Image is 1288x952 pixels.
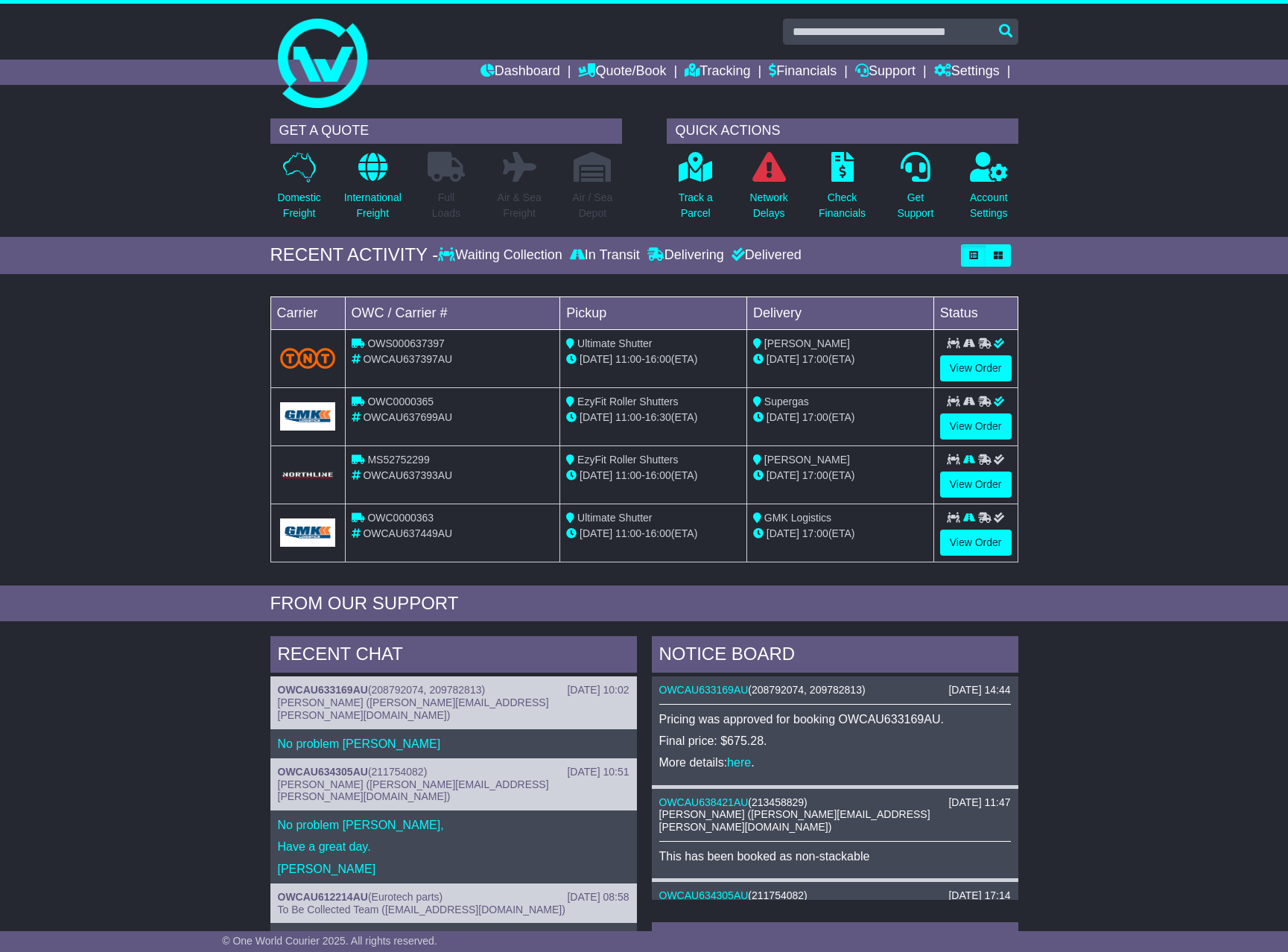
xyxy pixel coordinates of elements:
a: View Order [940,413,1012,439]
span: 11:00 [615,353,641,365]
span: [DATE] [767,411,799,423]
p: Domestic Freight [277,190,320,221]
span: [DATE] [767,527,799,539]
a: Financials [769,60,837,85]
span: [DATE] [580,353,612,365]
p: Account Settings [970,190,1008,221]
a: NetworkDelays [749,151,788,229]
span: 11:00 [615,469,641,481]
div: [DATE] 10:02 [567,684,629,696]
a: OWCAU634305AU [278,766,368,778]
p: No problem [PERSON_NAME], [278,818,629,832]
div: QUICK ACTIONS [667,118,1018,144]
p: This has been booked as non-stackable [659,849,1011,863]
a: OWCAU634305AU [659,889,749,901]
span: To Be Collected Team ([EMAIL_ADDRESS][DOMAIN_NAME]) [278,904,565,915]
div: ( ) [278,766,629,778]
span: OWCAU637393AU [363,469,452,481]
div: ( ) [659,889,1011,902]
span: [PERSON_NAME] [764,454,850,466]
div: - (ETA) [566,468,740,483]
img: GetCarrierServiceLogo [280,471,336,480]
div: (ETA) [753,526,927,542]
span: 211754082 [752,889,804,901]
div: [DATE] 11:47 [948,796,1010,809]
span: OWC0000365 [367,396,434,407]
a: OWCAU633169AU [659,684,749,696]
div: FROM OUR SUPPORT [270,593,1018,615]
a: GetSupport [896,151,934,229]
a: here [727,756,751,769]
span: 211754082 [372,766,424,778]
p: Track a Parcel [679,190,713,221]
span: [DATE] [767,469,799,481]
div: - (ETA) [566,352,740,367]
span: 17:00 [802,527,828,539]
p: Get Support [897,190,933,221]
div: [DATE] 17:14 [948,889,1010,902]
span: 16:00 [645,353,671,365]
div: [DATE] 10:51 [567,766,629,778]
span: Ultimate Shutter [577,512,652,524]
a: CheckFinancials [818,151,866,229]
img: GetCarrierServiceLogo [280,402,336,430]
a: View Order [940,530,1012,556]
div: RECENT CHAT [270,636,637,676]
span: © One World Courier 2025. All rights reserved. [222,935,437,947]
td: Carrier [270,296,345,329]
img: TNT_Domestic.png [280,348,336,368]
span: EzyFit Roller Shutters [577,454,678,466]
a: InternationalFreight [343,151,402,229]
p: Pricing was approved for booking OWCAU633169AU. [659,712,1011,726]
span: MS52752299 [367,454,429,466]
span: [PERSON_NAME] ([PERSON_NAME][EMAIL_ADDRESS][PERSON_NAME][DOMAIN_NAME]) [278,778,549,803]
p: [PERSON_NAME] [278,862,629,876]
a: Track aParcel [678,151,714,229]
span: 16:00 [645,527,671,539]
div: ( ) [659,684,1011,696]
span: 213458829 [752,796,804,808]
span: 208792074, 209782813 [752,684,862,696]
a: OWCAU633169AU [278,684,368,696]
td: Status [933,296,1018,329]
span: [DATE] [767,353,799,365]
div: (ETA) [753,352,927,367]
p: Full Loads [428,190,465,221]
div: ( ) [278,684,629,696]
p: Network Delays [749,190,787,221]
p: International Freight [344,190,402,221]
p: Air & Sea Freight [498,190,542,221]
div: [DATE] 08:58 [567,891,629,904]
div: Delivering [644,247,728,264]
span: OWCAU637397AU [363,353,452,365]
p: Have a great day. [278,840,629,854]
span: [DATE] [580,527,612,539]
a: Settings [934,60,1000,85]
span: [PERSON_NAME] ([PERSON_NAME][EMAIL_ADDRESS][PERSON_NAME][DOMAIN_NAME]) [659,808,930,833]
span: Supergas [764,396,809,407]
a: Tracking [685,60,750,85]
div: - (ETA) [566,410,740,425]
td: Pickup [560,296,747,329]
span: 16:30 [645,411,671,423]
a: AccountSettings [969,151,1009,229]
div: [DATE] 14:44 [948,684,1010,696]
span: 17:00 [802,353,828,365]
span: 11:00 [615,411,641,423]
div: ( ) [278,891,629,904]
span: [PERSON_NAME] ([PERSON_NAME][EMAIL_ADDRESS][PERSON_NAME][DOMAIN_NAME]) [278,696,549,721]
div: ( ) [659,796,1011,809]
p: More details: . [659,755,1011,769]
a: OWCAU612214AU [278,891,368,903]
div: (ETA) [753,410,927,425]
span: Eurotech parts [372,891,440,903]
a: Support [855,60,916,85]
p: Air / Sea Depot [573,190,613,221]
span: EzyFit Roller Shutters [577,396,678,407]
p: Final price: $675.28. [659,734,1011,748]
a: Dashboard [480,60,560,85]
div: Delivered [728,247,802,264]
span: 16:00 [645,469,671,481]
span: Ultimate Shutter [577,337,652,349]
div: - (ETA) [566,526,740,542]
